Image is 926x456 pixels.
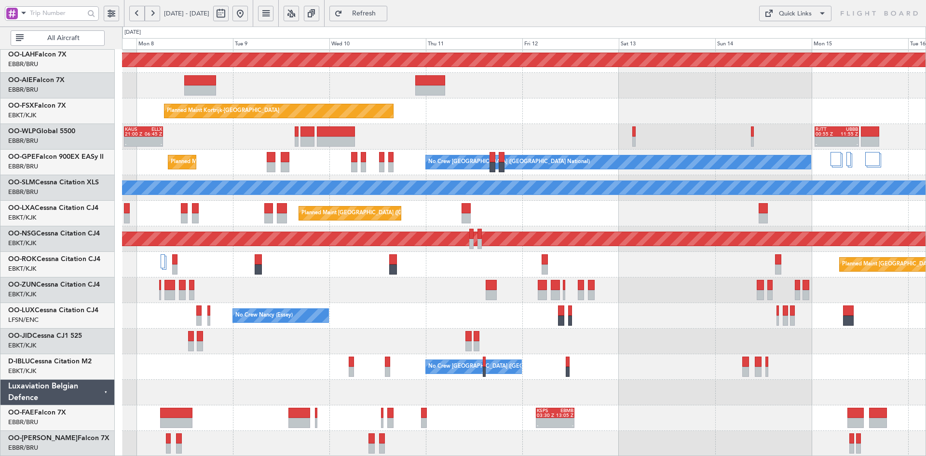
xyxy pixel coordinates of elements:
div: Mon 8 [136,38,233,50]
div: Mon 15 [812,38,908,50]
div: Planned Maint [GEOGRAPHIC_DATA] ([GEOGRAPHIC_DATA] National) [171,155,345,169]
span: OO-SLM [8,179,35,186]
div: 06:45 Z [144,132,163,137]
div: - [144,142,163,147]
a: D-IBLUCessna Citation M2 [8,358,92,365]
div: - [537,423,555,428]
button: All Aircraft [11,30,105,46]
a: OO-ROKCessna Citation CJ4 [8,256,100,263]
a: OO-LUXCessna Citation CJ4 [8,307,98,314]
div: KAUS [125,127,144,132]
a: EBBR/BRU [8,418,38,427]
a: OO-WLPGlobal 5500 [8,128,75,135]
div: No Crew [GEOGRAPHIC_DATA] ([GEOGRAPHIC_DATA] National) [428,155,590,169]
a: OO-FAEFalcon 7X [8,409,66,416]
a: EBKT/KJK [8,290,36,299]
a: EBKT/KJK [8,264,36,273]
div: Planned Maint Kortrijk-[GEOGRAPHIC_DATA] [167,104,279,118]
a: OO-GPEFalcon 900EX EASy II [8,153,104,160]
span: D-IBLU [8,358,30,365]
a: EBBR/BRU [8,162,38,171]
a: OO-FSXFalcon 7X [8,102,66,109]
a: OO-[PERSON_NAME]Falcon 7X [8,435,109,442]
span: OO-FSX [8,102,34,109]
a: EBBR/BRU [8,137,38,145]
div: No Crew Nancy (Essey) [235,308,293,323]
div: Sun 14 [715,38,812,50]
div: 13:05 Z [555,413,573,418]
div: Sat 13 [619,38,715,50]
a: OO-LAHFalcon 7X [8,51,67,58]
span: OO-NSG [8,230,36,237]
a: EBKT/KJK [8,341,36,350]
a: EBBR/BRU [8,85,38,94]
a: LFSN/ENC [8,316,39,324]
a: EBBR/BRU [8,188,38,196]
span: OO-JID [8,332,32,339]
a: OO-NSGCessna Citation CJ4 [8,230,100,237]
div: Thu 11 [426,38,522,50]
a: OO-SLMCessna Citation XLS [8,179,99,186]
a: EBKT/KJK [8,213,36,222]
div: [DATE] [124,28,141,37]
a: OO-AIEFalcon 7X [8,77,65,83]
span: OO-AIE [8,77,33,83]
button: Refresh [329,6,387,21]
a: EBBR/BRU [8,60,38,69]
a: OO-JIDCessna CJ1 525 [8,332,82,339]
div: ELLX [144,127,163,132]
span: OO-LXA [8,205,35,211]
span: All Aircraft [26,35,101,41]
span: OO-WLP [8,128,36,135]
a: EBKT/KJK [8,367,36,375]
a: EBBR/BRU [8,443,38,452]
span: OO-LAH [8,51,35,58]
span: OO-LUX [8,307,35,314]
span: OO-FAE [8,409,34,416]
a: EBKT/KJK [8,239,36,248]
div: Tue 9 [233,38,329,50]
div: KSPS [537,408,555,413]
div: 21:00 Z [125,132,144,137]
span: Refresh [344,10,384,17]
div: Fri 12 [522,38,619,50]
a: EBKT/KJK [8,111,36,120]
a: OO-LXACessna Citation CJ4 [8,205,98,211]
div: No Crew [GEOGRAPHIC_DATA] ([GEOGRAPHIC_DATA] National) [428,359,590,374]
input: Trip Number [30,6,84,20]
div: EBMB [555,408,573,413]
span: OO-GPE [8,153,36,160]
div: 03:30 Z [537,413,555,418]
div: Planned Maint [GEOGRAPHIC_DATA] ([GEOGRAPHIC_DATA] National) [301,206,476,221]
div: Wed 10 [329,38,426,50]
span: [DATE] - [DATE] [164,9,209,18]
div: - [125,142,144,147]
div: - [555,423,573,428]
a: OO-ZUNCessna Citation CJ4 [8,281,100,288]
span: OO-[PERSON_NAME] [8,435,78,442]
span: OO-ROK [8,256,37,263]
span: OO-ZUN [8,281,36,288]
